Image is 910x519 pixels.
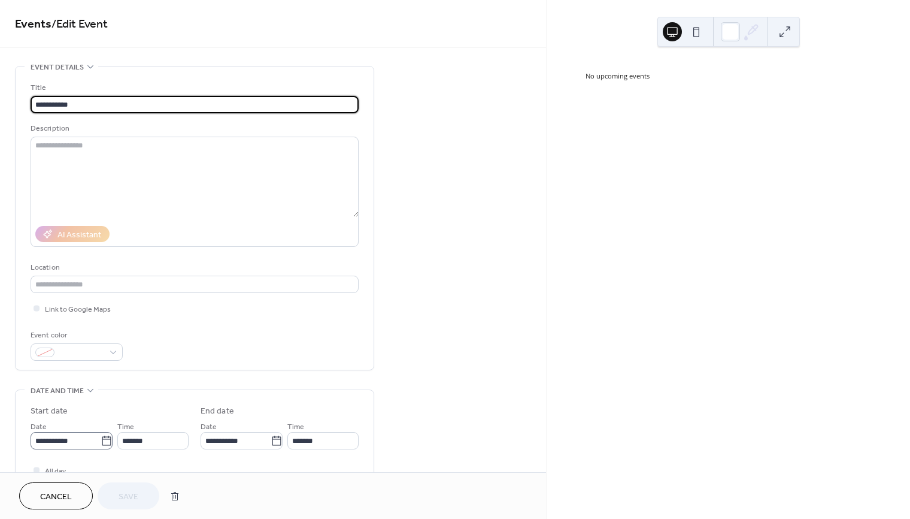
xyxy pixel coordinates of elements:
div: Location [31,261,356,274]
div: End date [201,405,234,418]
span: All day [45,465,66,478]
span: Time [117,421,134,433]
div: Description [31,122,356,135]
a: Events [15,13,51,36]
div: Event color [31,329,120,342]
span: Date [201,421,217,433]
div: Title [31,82,356,94]
div: No upcoming events [586,71,871,82]
span: Link to Google Maps [45,303,111,316]
span: Event details [31,61,84,74]
div: Start date [31,405,68,418]
button: Cancel [19,482,93,509]
span: Date and time [31,385,84,397]
span: Cancel [40,491,72,503]
span: Time [287,421,304,433]
span: / Edit Event [51,13,108,36]
span: Date [31,421,47,433]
